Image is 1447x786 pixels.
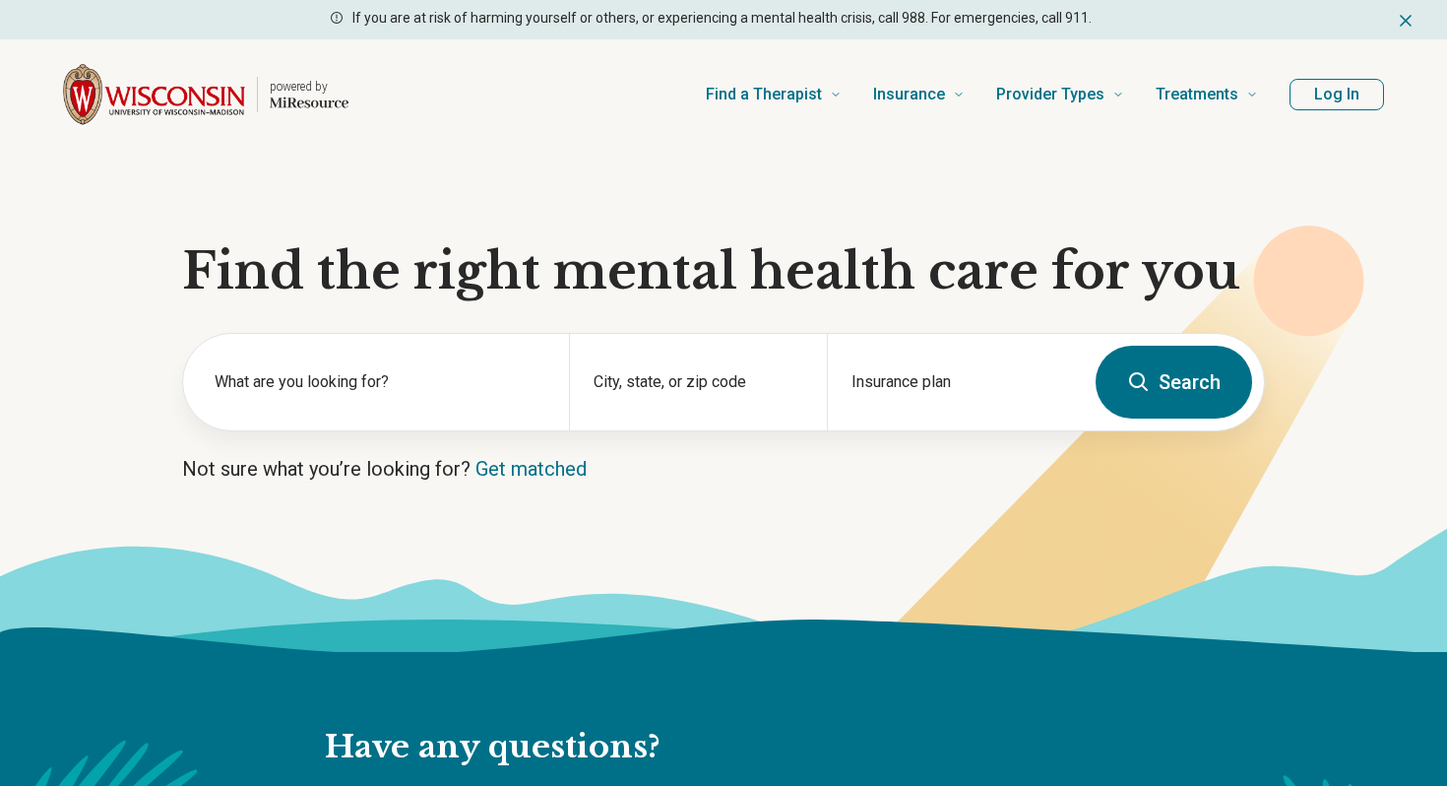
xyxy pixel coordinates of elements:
[215,370,545,394] label: What are you looking for?
[873,55,965,134] a: Insurance
[1290,79,1384,110] button: Log In
[996,55,1124,134] a: Provider Types
[352,8,1092,29] p: If you are at risk of harming yourself or others, or experiencing a mental health crisis, call 98...
[1156,55,1258,134] a: Treatments
[182,242,1265,301] h1: Find the right mental health care for you
[475,457,587,481] a: Get matched
[1396,8,1416,32] button: Dismiss
[1096,346,1252,419] button: Search
[270,79,348,95] p: powered by
[63,63,348,126] a: Home page
[996,81,1104,108] span: Provider Types
[873,81,945,108] span: Insurance
[706,81,822,108] span: Find a Therapist
[325,727,1076,768] h2: Have any questions?
[182,455,1265,483] p: Not sure what you’re looking for?
[1156,81,1238,108] span: Treatments
[706,55,842,134] a: Find a Therapist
